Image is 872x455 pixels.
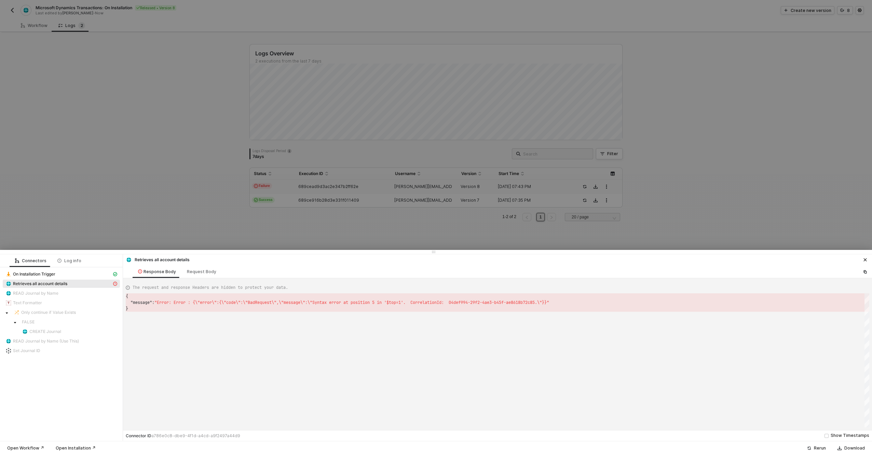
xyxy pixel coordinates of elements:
span: : [152,300,154,305]
button: Download [833,444,869,452]
div: Connector ID [126,433,240,439]
span: icon-close [863,258,867,262]
span: Retrieves all account details [13,281,67,286]
span: } [126,306,128,311]
span: ",\"message\":\"Syntax error at position 5 in '$to [274,300,394,305]
span: caret-down [5,311,9,315]
img: integration-icon [14,310,19,315]
span: FALSE [22,319,35,325]
span: READ Journal by Name (Use This) [13,338,79,344]
span: CREATE Journal [19,327,120,336]
img: integration-icon [6,348,11,353]
span: The request and response Headers are hidden to protect your data. [133,284,288,291]
button: Open Workflow ↗ [3,444,49,452]
span: READ Journal by Name [3,289,120,297]
span: "message" [131,300,152,305]
span: On Installation Trigger [3,270,120,278]
span: icon-drag-indicator [432,250,436,254]
span: Set Journal ID [13,348,40,353]
span: p=1'. CorrelationId: 04def994-29f2-4ae3-b45f-ae8 [394,300,513,305]
button: Open Installation ↗ [51,444,100,452]
span: icon-copy-paste [863,270,867,274]
span: Text Formatter [3,299,120,307]
span: icon-exclamation [138,269,142,273]
div: Open Workflow ↗ [7,445,44,451]
span: caret-down [13,321,17,324]
img: integration-icon [6,291,11,296]
button: Rerun [803,444,830,452]
span: 618b72c85.\"}}" [513,300,549,305]
span: On Installation Trigger [13,271,55,277]
span: Text Formatter [13,300,42,306]
div: Download [844,445,865,451]
span: Set Journal ID [3,347,120,355]
img: integration-icon [6,338,11,344]
span: icon-success-page [807,446,811,450]
span: icon-exclamation [113,282,117,286]
div: Retrieves all account details [126,257,190,263]
span: icon-logic [15,259,19,263]
img: integration-icon [6,281,11,286]
div: Open Installation ↗ [56,445,96,451]
span: icon-cards [113,272,117,276]
span: icon-download [837,446,842,450]
span: Only continue if Value Exists [21,310,76,315]
div: Show Timestamps [831,432,869,439]
span: Only continue if Value Exists [11,308,120,317]
div: Connectors [15,258,46,264]
div: Log info [57,258,81,264]
img: integration-icon [126,257,132,263]
span: CREATE Journal [29,329,61,334]
span: READ Journal by Name [13,291,58,296]
span: READ Journal by Name (Use This) [3,337,120,345]
img: integration-icon [6,271,11,277]
div: Request Body [187,269,216,275]
img: integration-icon [22,329,28,334]
span: FALSE [19,318,120,326]
span: Retrieves all account details [3,280,120,288]
span: { [126,294,128,299]
div: Response Body [138,269,176,275]
div: Rerun [814,445,826,451]
span: a786e0c8-dbe9-4f1d-a4cd-a9f2497a44d9 [151,433,240,438]
img: integration-icon [6,300,11,306]
span: "Error: Error : {\"error\":{\"code\":\"BadRequest\ [154,300,274,305]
